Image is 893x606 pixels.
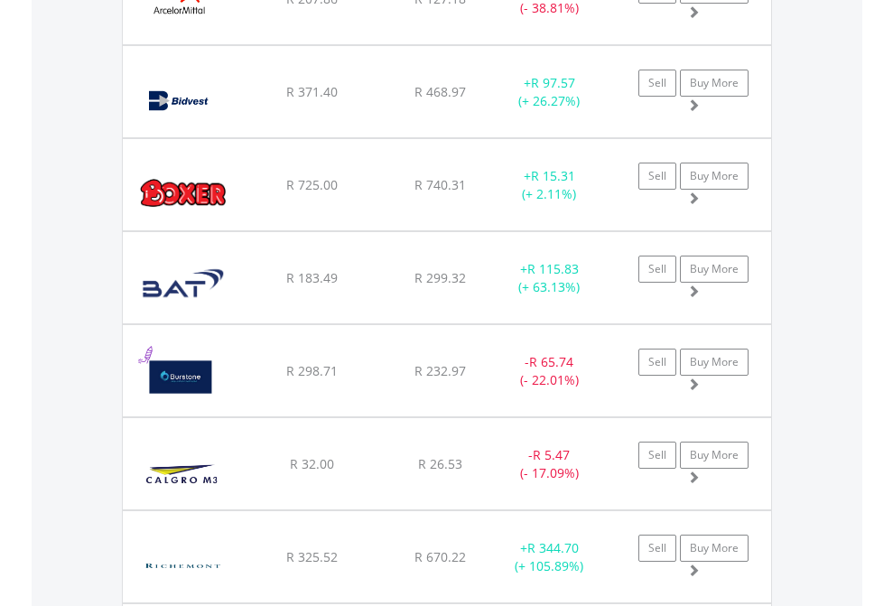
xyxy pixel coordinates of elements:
[493,167,606,203] div: + (+ 2.11%)
[414,269,466,286] span: R 299.32
[132,255,236,319] img: EQU.ZA.BTI.png
[680,442,749,469] a: Buy More
[290,455,334,472] span: R 32.00
[680,256,749,283] a: Buy More
[638,535,676,562] a: Sell
[414,362,466,379] span: R 232.97
[638,442,676,469] a: Sell
[493,74,606,110] div: + (+ 26.27%)
[286,269,338,286] span: R 183.49
[680,163,749,190] a: Buy More
[680,70,749,97] a: Buy More
[531,74,575,91] span: R 97.57
[531,167,575,184] span: R 15.31
[286,362,338,379] span: R 298.71
[493,539,606,575] div: + (+ 105.89%)
[414,176,466,193] span: R 740.31
[529,353,573,370] span: R 65.74
[132,69,234,133] img: EQU.ZA.BVT.png
[286,548,338,565] span: R 325.52
[638,256,676,283] a: Sell
[533,446,570,463] span: R 5.47
[414,548,466,565] span: R 670.22
[132,534,234,598] img: EQU.ZA.CFR.png
[638,349,676,376] a: Sell
[418,455,462,472] span: R 26.53
[132,162,236,226] img: EQU.ZA.BOX.png
[132,441,234,505] img: EQU.ZA.CGR.png
[527,539,579,556] span: R 344.70
[680,349,749,376] a: Buy More
[638,70,676,97] a: Sell
[414,83,466,100] span: R 468.97
[638,163,676,190] a: Sell
[493,353,606,389] div: - (- 22.01%)
[493,446,606,482] div: - (- 17.09%)
[680,535,749,562] a: Buy More
[132,348,237,412] img: EQU.ZA.BTN.png
[286,83,338,100] span: R 371.40
[286,176,338,193] span: R 725.00
[527,260,579,277] span: R 115.83
[493,260,606,296] div: + (+ 63.13%)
